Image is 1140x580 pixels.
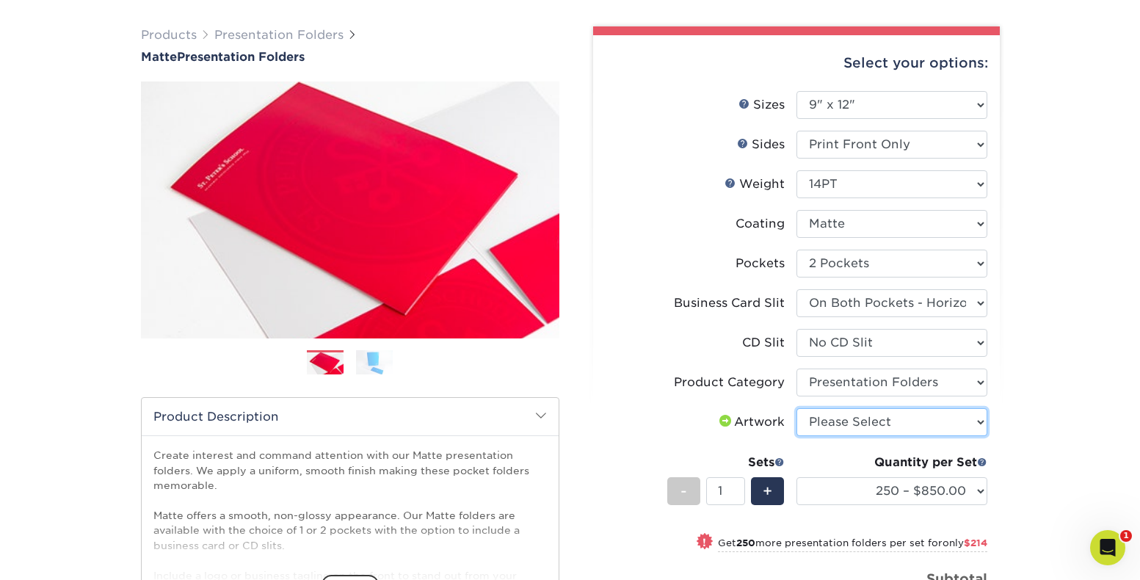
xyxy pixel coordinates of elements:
div: Artwork [716,413,785,431]
strong: 250 [736,537,755,548]
div: Weight [725,175,785,193]
small: Get more presentation folders per set for [718,537,987,552]
span: Matte [141,50,177,64]
div: Select your options: [605,35,988,91]
a: Presentation Folders [214,28,344,42]
span: $214 [964,537,987,548]
div: Business Card Slit [674,294,785,312]
div: Coating [736,215,785,233]
span: only [943,537,987,548]
img: Presentation Folders 02 [356,349,393,375]
a: MattePresentation Folders [141,50,559,64]
div: Sizes [738,96,785,114]
div: Sets [667,454,785,471]
span: ! [702,534,706,550]
div: Product Category [674,374,785,391]
a: Products [141,28,197,42]
h2: Product Description [142,398,559,435]
span: - [680,480,687,502]
div: Sides [737,136,785,153]
div: Quantity per Set [796,454,987,471]
h1: Presentation Folders [141,50,559,64]
span: + [763,480,772,502]
div: Pockets [736,255,785,272]
img: Presentation Folders 01 [307,351,344,377]
img: Matte 01 [141,65,559,355]
iframe: Intercom live chat [1090,530,1125,565]
div: CD Slit [742,334,785,352]
span: 1 [1120,530,1132,542]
